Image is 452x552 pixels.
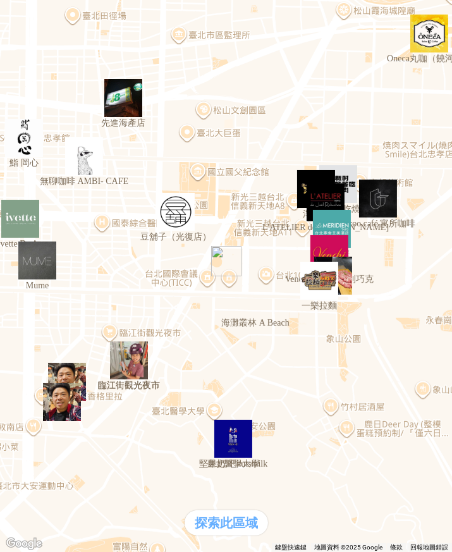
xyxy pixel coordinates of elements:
a: 條款 (在新分頁中開啟) [390,544,403,551]
div: 堅果奶,吧nutsmilk [214,420,252,458]
div: 臨江街觀光夜市 [110,341,148,379]
a: 回報地圖錯誤 [410,544,448,551]
div: 探索此區域 [185,510,268,536]
span: 地圖資料 ©2025 Google [314,544,382,551]
div: 一樂拉麵 [300,262,338,300]
img: Google [3,536,45,552]
div: 海灘叢林 A Beach [248,302,258,317]
button: 鍵盤快速鍵 [275,543,307,552]
a: 在 Google 地圖上開啟這個區域 (開啟新視窗) [3,536,45,552]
